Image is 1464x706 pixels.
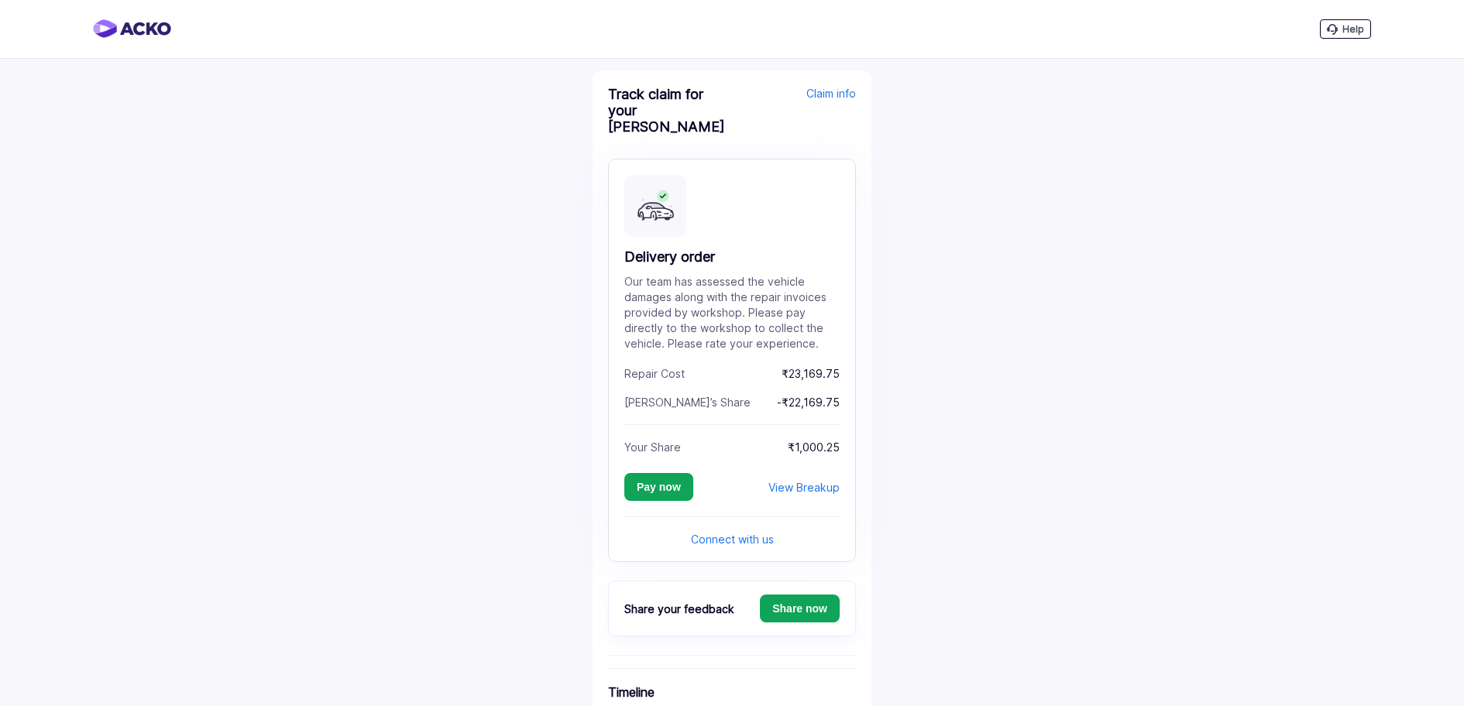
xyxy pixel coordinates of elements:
button: Pay now [624,473,693,501]
span: Repair Cost [624,367,685,380]
span: ₹23,169.75 [689,367,840,380]
h6: Timeline [608,684,856,700]
div: Track claim for your [PERSON_NAME] [608,86,728,135]
span: Help [1342,23,1364,35]
span: Your Share [624,440,681,454]
button: Share now [760,595,840,622]
div: View Breakup [768,481,840,494]
span: -₹22,169.75 [754,396,840,409]
span: [PERSON_NAME]’s Share [624,396,751,409]
div: Our team has assessed the vehicle damages along with the repair invoices provided by workshop. Pl... [624,274,840,351]
span: ₹1,000.25 [685,440,840,454]
img: horizontal-gradient.png [93,19,171,38]
span: Share your feedback [624,602,734,615]
div: Connect with us [691,533,774,546]
div: Delivery order [624,248,840,266]
div: Claim info [736,86,856,146]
